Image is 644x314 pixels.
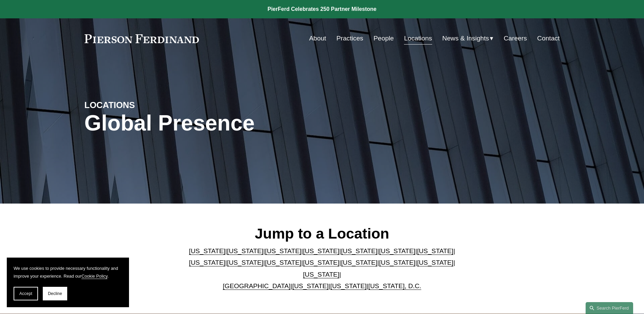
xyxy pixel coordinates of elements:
[341,247,377,255] a: [US_STATE]
[330,282,367,290] a: [US_STATE]
[292,282,329,290] a: [US_STATE]
[417,247,453,255] a: [US_STATE]
[442,32,494,45] a: folder dropdown
[537,32,559,45] a: Contact
[183,245,461,292] p: | | | | | | | | | | | | | | | | | |
[43,287,67,300] button: Decline
[265,247,301,255] a: [US_STATE]
[19,291,32,296] span: Accept
[85,111,401,136] h1: Global Presence
[504,32,527,45] a: Careers
[341,259,377,266] a: [US_STATE]
[7,258,129,307] section: Cookie banner
[227,259,263,266] a: [US_STATE]
[14,264,122,280] p: We use cookies to provide necessary functionality and improve your experience. Read our .
[442,33,489,45] span: News & Insights
[379,247,415,255] a: [US_STATE]
[85,100,203,110] h4: LOCATIONS
[417,259,453,266] a: [US_STATE]
[368,282,421,290] a: [US_STATE], D.C.
[227,247,263,255] a: [US_STATE]
[303,271,339,278] a: [US_STATE]
[586,302,633,314] a: Search this site
[183,225,461,242] h2: Jump to a Location
[223,282,291,290] a: [GEOGRAPHIC_DATA]
[404,32,432,45] a: Locations
[189,259,225,266] a: [US_STATE]
[189,247,225,255] a: [US_STATE]
[14,287,38,300] button: Accept
[379,259,415,266] a: [US_STATE]
[48,291,62,296] span: Decline
[265,259,301,266] a: [US_STATE]
[309,32,326,45] a: About
[373,32,394,45] a: People
[303,259,339,266] a: [US_STATE]
[81,274,108,279] a: Cookie Policy
[303,247,339,255] a: [US_STATE]
[336,32,363,45] a: Practices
